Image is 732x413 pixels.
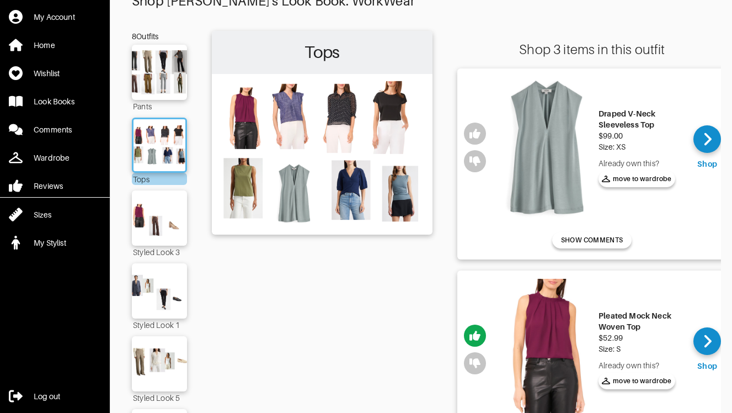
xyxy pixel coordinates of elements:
div: Shop [697,361,717,372]
img: Outfit Styled Look 3 [128,196,191,240]
div: Reviews [34,181,63,192]
img: Draped V-Neck Sleeveless Top [501,77,593,218]
a: Shop [693,327,721,372]
div: Size: S [599,343,685,354]
button: move to wardrobe [599,171,675,187]
div: Wardrobe [34,152,70,163]
div: Already own this? [599,158,685,169]
div: Comments [34,124,72,135]
div: Styled Look 3 [132,246,187,258]
div: Log out [34,391,60,402]
div: $52.99 [599,332,685,343]
div: Styled Look 5 [132,391,187,404]
button: SHOW COMMENTS [552,232,632,248]
span: move to wardrobe [602,174,672,184]
span: move to wardrobe [602,376,672,386]
div: Shop 3 items in this outfit [457,42,726,57]
div: Shop [697,158,717,170]
img: Outfit Pants [128,50,191,94]
div: My Account [34,12,75,23]
h2: Tops [217,36,427,68]
div: 8 Outfits [132,31,187,42]
div: Styled Look 1 [132,319,187,331]
button: move to wardrobe [599,373,675,389]
div: Draped V-Neck Sleeveless Top [599,108,685,130]
div: Pleated Mock Neck Woven Top [599,310,685,332]
div: Look Books [34,96,74,107]
div: Already own this? [599,360,685,371]
div: My Stylist [34,237,66,248]
div: Wishlist [34,68,60,79]
img: Outfit Tops [131,125,189,166]
div: Tops [132,173,187,185]
div: Pants [132,100,187,112]
a: Shop [693,125,721,170]
img: Outfit Styled Look 1 [128,269,191,313]
div: Sizes [34,209,51,220]
img: Outfit Styled Look 5 [128,342,191,386]
img: Outfit Tops [217,80,427,227]
div: $99.00 [599,130,685,141]
div: Home [34,40,55,51]
span: SHOW COMMENTS [561,235,623,245]
div: Size: XS [599,141,685,152]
